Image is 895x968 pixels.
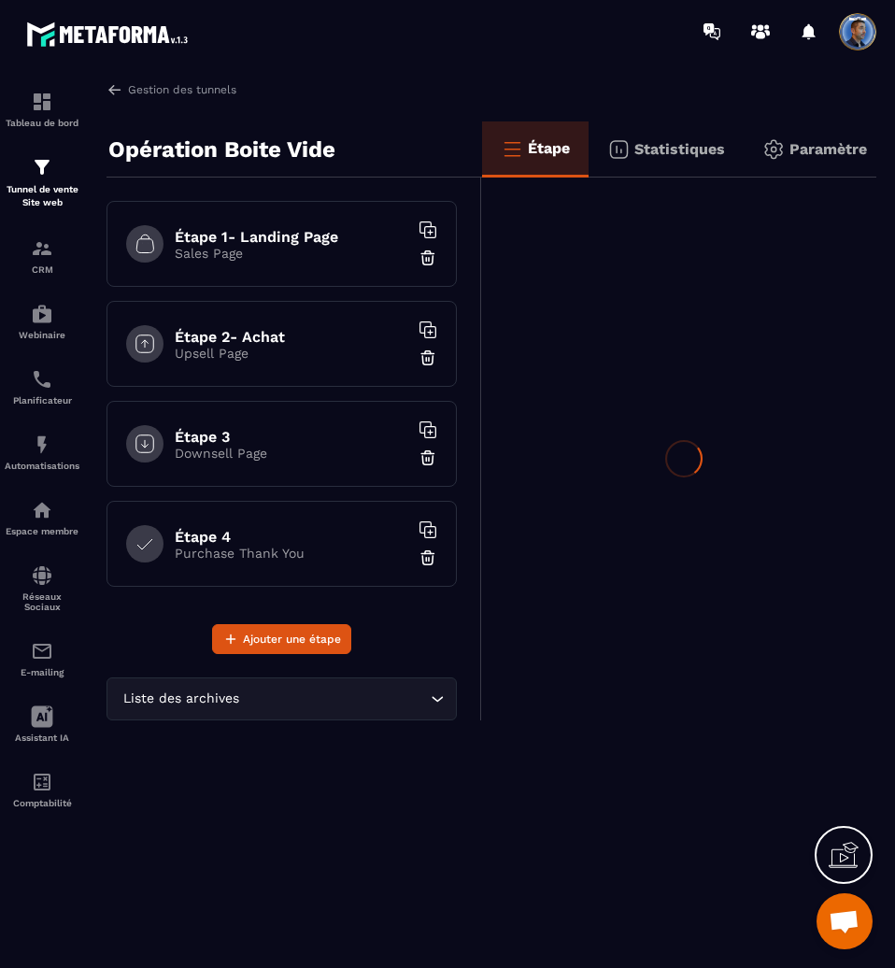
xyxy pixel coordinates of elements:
div: Search for option [107,677,457,720]
a: Assistant IA [5,691,79,757]
p: E-mailing [5,667,79,677]
p: Downsell Page [175,446,408,461]
img: email [31,640,53,662]
img: bars-o.4a397970.svg [501,137,523,160]
input: Search for option [243,689,426,709]
span: Ajouter une étape [243,630,341,648]
img: setting-gr.5f69749f.svg [762,138,785,161]
a: automationsautomationsAutomatisations [5,420,79,485]
img: logo [26,17,194,51]
p: CRM [5,264,79,275]
h6: Étape 4 [175,528,408,546]
img: social-network [31,564,53,587]
a: social-networksocial-networkRéseaux Sociaux [5,550,79,626]
img: arrow [107,81,123,98]
a: automationsautomationsWebinaire [5,289,79,354]
img: formation [31,237,53,260]
p: Sales Page [175,246,408,261]
p: Tunnel de vente Site web [5,183,79,209]
img: formation [31,91,53,113]
p: Espace membre [5,526,79,536]
p: Purchase Thank You [175,546,408,561]
h6: Étape 3 [175,428,408,446]
a: schedulerschedulerPlanificateur [5,354,79,420]
button: Ajouter une étape [212,624,351,654]
img: scheduler [31,368,53,391]
p: Planificateur [5,395,79,406]
h6: Étape 2- Achat [175,328,408,346]
p: Tableau de bord [5,118,79,128]
p: Paramètre [789,140,867,158]
span: Liste des archives [119,689,243,709]
p: Automatisations [5,461,79,471]
img: automations [31,303,53,325]
p: Upsell Page [175,346,408,361]
p: Comptabilité [5,798,79,808]
p: Statistiques [634,140,725,158]
a: accountantaccountantComptabilité [5,757,79,822]
img: accountant [31,771,53,793]
img: stats.20deebd0.svg [607,138,630,161]
a: formationformationTableau de bord [5,77,79,142]
a: formationformationTunnel de vente Site web [5,142,79,223]
p: Réseaux Sociaux [5,591,79,612]
img: automations [31,434,53,456]
a: Gestion des tunnels [107,81,236,98]
img: automations [31,499,53,521]
p: Opération Boite Vide [108,131,335,168]
p: Assistant IA [5,733,79,743]
img: trash [419,249,437,267]
img: trash [419,349,437,367]
p: Étape [528,139,570,157]
a: emailemailE-mailing [5,626,79,691]
h6: Étape 1- Landing Page [175,228,408,246]
a: automationsautomationsEspace membre [5,485,79,550]
img: trash [419,548,437,567]
img: formation [31,156,53,178]
a: formationformationCRM [5,223,79,289]
div: Ouvrir le chat [817,893,873,949]
img: trash [419,448,437,467]
p: Webinaire [5,330,79,340]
